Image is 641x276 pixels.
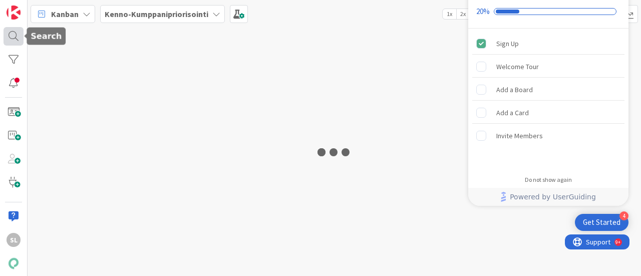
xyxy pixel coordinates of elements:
div: SL [7,233,21,247]
div: Sign Up is complete. [472,33,624,55]
div: Add a Board is incomplete. [472,79,624,101]
div: 4 [619,211,628,220]
div: Invite Members is incomplete. [472,125,624,147]
div: Do not show again [525,176,572,184]
div: 20% [476,7,490,16]
div: Add a Card [496,107,529,119]
div: Add a Board [496,84,533,96]
img: Visit kanbanzone.com [7,6,21,20]
h5: Search [31,32,62,41]
div: Sign Up [496,38,519,50]
a: Powered by UserGuiding [473,188,623,206]
span: Powered by UserGuiding [510,191,596,203]
div: 9+ [51,4,56,12]
span: Kanban [51,8,79,20]
div: Invite Members [496,130,543,142]
b: Kenno-Kumppanipriorisointi [105,9,208,19]
span: 1x [443,9,456,19]
span: Support [21,2,46,14]
span: 2x [456,9,470,19]
div: Footer [468,188,628,206]
div: Checklist progress: 20% [476,7,620,16]
div: Add a Card is incomplete. [472,102,624,124]
div: Welcome Tour [496,61,539,73]
img: avatar [7,256,21,270]
div: Checklist items [468,29,628,169]
div: Open Get Started checklist, remaining modules: 4 [575,214,628,231]
div: Welcome Tour is incomplete. [472,56,624,78]
div: Get Started [583,217,620,227]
